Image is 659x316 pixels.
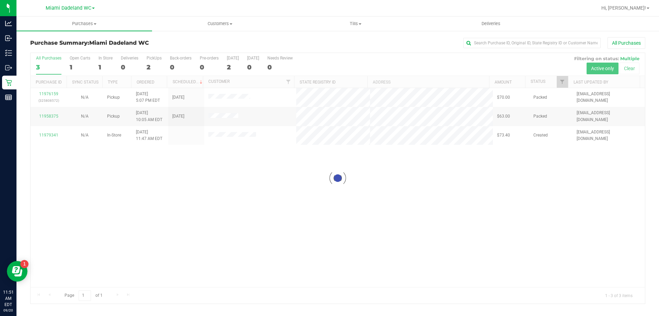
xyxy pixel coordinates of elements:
a: Deliveries [423,17,559,31]
button: All Purchases [608,37,645,49]
inline-svg: Analytics [5,20,12,27]
p: 11:51 AM EDT [3,289,13,308]
span: Miami Dadeland WC [89,40,149,46]
inline-svg: Reports [5,94,12,101]
inline-svg: Inbound [5,35,12,42]
input: Search Purchase ID, Original ID, State Registry ID or Customer Name... [463,38,601,48]
iframe: Resource center unread badge [20,260,28,268]
iframe: Resource center [7,261,27,282]
p: 09/20 [3,308,13,313]
a: Tills [288,17,423,31]
span: Hi, [PERSON_NAME]! [601,5,646,11]
span: Customers [152,21,287,27]
h3: Purchase Summary: [30,40,235,46]
span: Miami Dadeland WC [46,5,91,11]
span: Purchases [16,21,152,27]
a: Purchases [16,17,152,31]
span: Deliveries [472,21,510,27]
a: Customers [152,17,288,31]
span: Tills [288,21,423,27]
inline-svg: Outbound [5,64,12,71]
inline-svg: Inventory [5,50,12,56]
inline-svg: Retail [5,79,12,86]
